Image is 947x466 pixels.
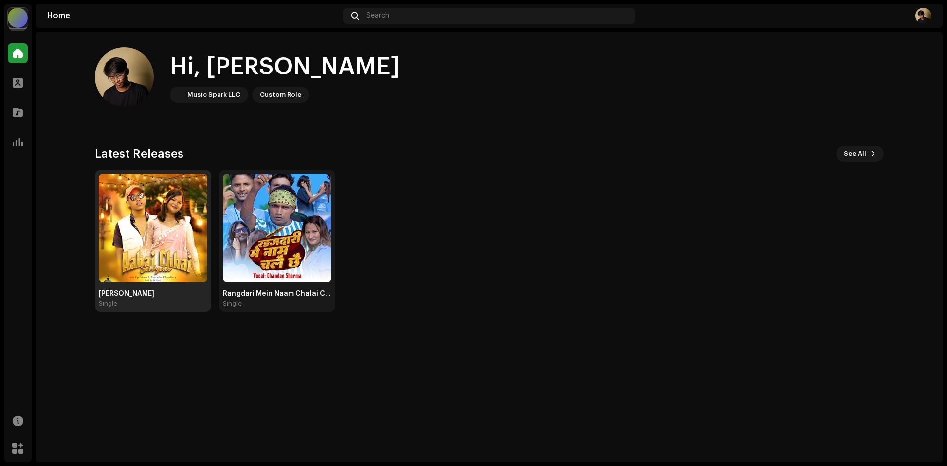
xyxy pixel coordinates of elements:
[95,146,183,162] h3: Latest Releases
[99,290,207,298] div: [PERSON_NAME]
[172,89,183,101] img: bc4c4277-71b2-49c5-abdf-ca4e9d31f9c1
[366,12,389,20] span: Search
[915,8,931,24] img: 1f3c8f6c-36a0-4a3c-9533-f7903278d1f8
[47,12,339,20] div: Home
[836,146,884,162] button: See All
[223,174,331,282] img: 32c74ade-a3af-421d-99f6-a89701c80524
[187,89,240,101] div: Music Spark LLC
[99,174,207,282] img: d14152a5-f980-49fb-aa02-b2ddce947a28
[260,89,301,101] div: Custom Role
[223,290,331,298] div: Rangdari Mein Naam Chalai Chhai
[99,300,117,308] div: Single
[223,300,242,308] div: Single
[170,51,400,83] div: Hi, [PERSON_NAME]
[844,144,866,164] span: See All
[95,47,154,107] img: 1f3c8f6c-36a0-4a3c-9533-f7903278d1f8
